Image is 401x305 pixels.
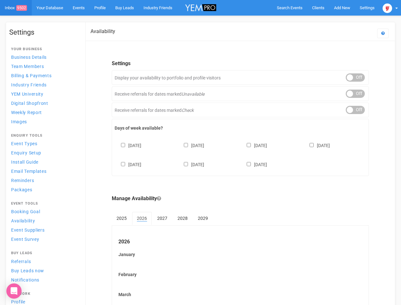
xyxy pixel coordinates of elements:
[11,292,77,296] h4: Network
[152,212,172,225] a: 2027
[121,143,125,147] input: [DATE]
[177,161,204,168] label: [DATE]
[9,167,79,175] a: Email Templates
[173,212,192,225] a: 2028
[9,117,79,126] a: Images
[112,86,369,101] div: Receive referrals for dates marked
[11,141,37,146] span: Event Types
[184,143,188,147] input: [DATE]
[132,212,152,225] a: 2026
[11,237,39,242] span: Event Survey
[9,139,79,148] a: Event Types
[9,90,79,98] a: YEM University
[115,125,366,131] label: Days of week available?
[11,187,32,192] span: Packages
[184,162,188,166] input: [DATE]
[11,169,47,174] span: Email Templates
[312,5,324,10] span: Clients
[11,134,77,138] h4: Enquiry Tools
[11,47,77,51] h4: Your Business
[11,218,35,223] span: Availability
[247,143,251,147] input: [DATE]
[11,150,41,155] span: Enquiry Setup
[121,162,125,166] input: [DATE]
[277,5,303,10] span: Search Events
[90,29,115,34] h2: Availability
[11,202,77,206] h4: Event Tools
[9,29,79,36] h1: Settings
[118,251,362,258] label: January
[9,108,79,117] a: Weekly Report
[11,110,42,115] span: Weekly Report
[9,148,79,157] a: Enquiry Setup
[11,91,43,97] span: YEM University
[182,91,204,97] em: Unavailable
[193,212,213,225] a: 2029
[11,55,47,60] span: Business Details
[334,5,350,10] span: Add New
[240,161,267,168] label: [DATE]
[9,71,79,80] a: Billing & Payments
[118,238,362,246] legend: 2026
[11,209,40,214] span: Booking Goal
[112,60,369,67] legend: Settings
[11,251,77,255] h4: Buy Leads
[112,70,369,85] div: Display your availability to portfolio and profile visitors
[9,266,79,275] a: Buy Leads now
[11,178,34,183] span: Reminders
[11,119,27,124] span: Images
[6,283,22,299] div: Open Intercom Messenger
[182,108,194,113] em: Check
[115,142,141,149] label: [DATE]
[247,162,251,166] input: [DATE]
[11,159,38,165] span: Install Guide
[9,207,79,216] a: Booking Goal
[118,271,362,278] label: February
[9,226,79,234] a: Event Suppliers
[11,64,44,69] span: Team Members
[112,195,369,202] legend: Manage Availability
[310,143,314,147] input: [DATE]
[9,80,79,89] a: Industry Friends
[11,73,52,78] span: Billing & Payments
[112,212,131,225] a: 2025
[9,99,79,107] a: Digital Shopfront
[118,291,362,298] label: March
[112,103,369,117] div: Receive referrals for dates marked
[9,275,79,284] a: Notifications
[303,142,330,149] label: [DATE]
[11,227,45,233] span: Event Suppliers
[177,142,204,149] label: [DATE]
[9,62,79,71] a: Team Members
[9,216,79,225] a: Availability
[16,5,27,11] span: 9502
[9,235,79,243] a: Event Survey
[9,257,79,266] a: Referrals
[9,158,79,166] a: Install Guide
[9,185,79,194] a: Packages
[11,101,48,106] span: Digital Shopfront
[115,161,141,168] label: [DATE]
[9,53,79,61] a: Business Details
[240,142,267,149] label: [DATE]
[9,176,79,185] a: Reminders
[11,277,39,282] span: Notifications
[383,3,392,13] img: open-uri20250107-2-1pbi2ie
